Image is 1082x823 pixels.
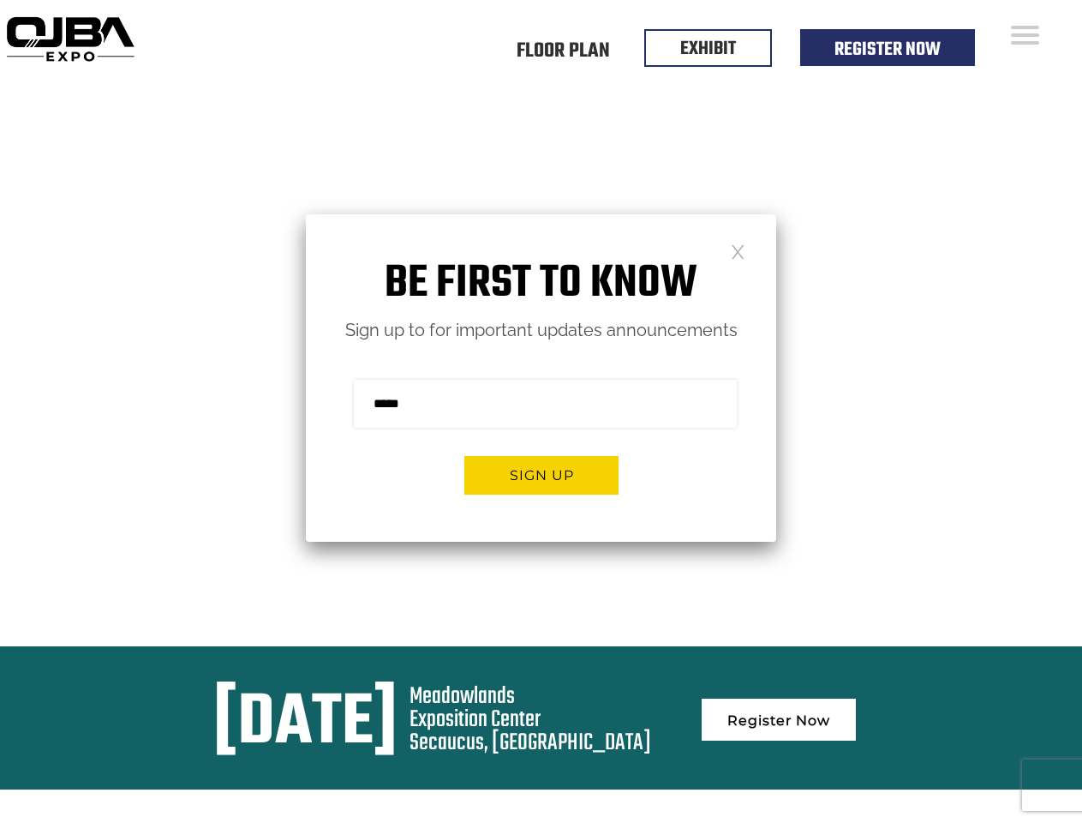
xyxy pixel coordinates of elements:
p: Sign up to for important updates announcements [306,315,776,345]
div: Meadowlands Exposition Center Secaucus, [GEOGRAPHIC_DATA] [409,685,651,754]
h1: Be first to know [306,257,776,311]
a: EXHIBIT [680,34,736,63]
a: Close [731,243,745,258]
button: Sign up [464,456,619,495]
a: Register Now [834,35,941,64]
a: Register Now [702,699,856,741]
div: [DATE] [213,685,398,764]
